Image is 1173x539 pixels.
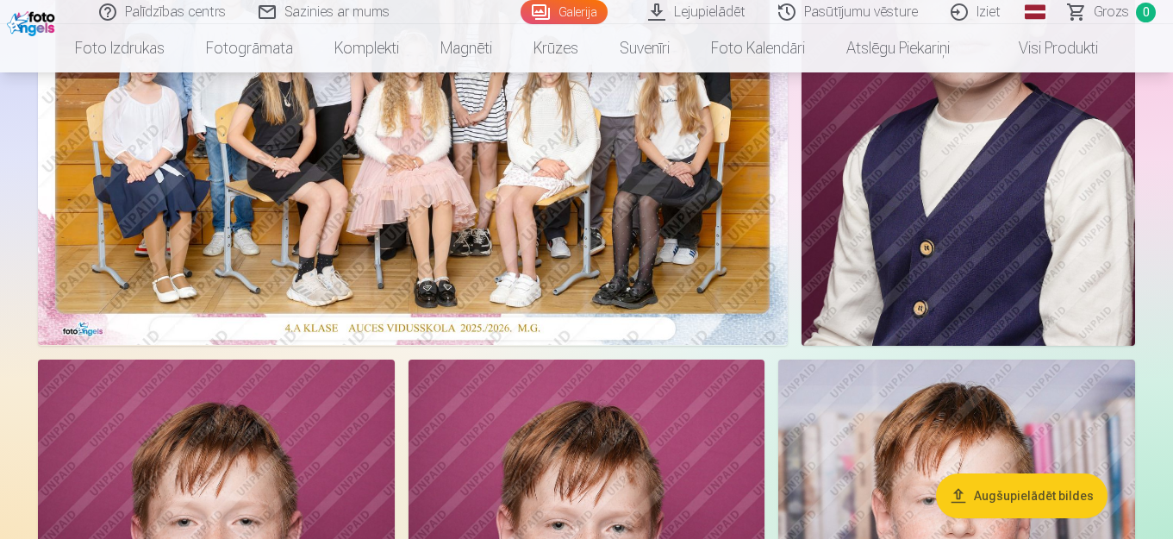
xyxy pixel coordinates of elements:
button: Augšupielādēt bildes [936,473,1107,518]
a: Magnēti [420,24,513,72]
span: 0 [1136,3,1156,22]
a: Fotogrāmata [185,24,314,72]
a: Foto kalendāri [690,24,826,72]
a: Atslēgu piekariņi [826,24,970,72]
a: Krūzes [513,24,599,72]
a: Visi produkti [970,24,1119,72]
img: /fa1 [7,7,59,36]
a: Suvenīri [599,24,690,72]
span: Grozs [1094,2,1129,22]
a: Komplekti [314,24,420,72]
a: Foto izdrukas [54,24,185,72]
